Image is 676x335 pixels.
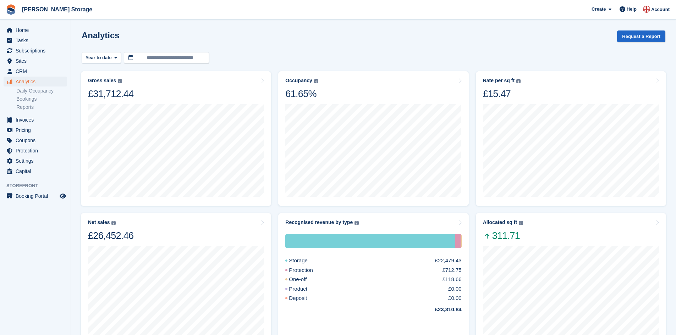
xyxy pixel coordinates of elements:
a: Daily Occupancy [16,88,67,94]
div: 61.65% [285,88,318,100]
div: Recognised revenue by type [285,219,353,225]
span: Account [651,6,670,13]
div: £22,479.43 [435,257,462,265]
div: Occupancy [285,78,312,84]
a: menu [4,35,67,45]
a: menu [4,25,67,35]
div: Gross sales [88,78,116,84]
button: Request a Report [617,30,665,42]
img: icon-info-grey-7440780725fd019a000dd9b08b2336e03edf1995a4989e88bcd33f0948082b44.svg [355,221,359,225]
div: £31,712.44 [88,88,133,100]
div: £0.00 [448,285,462,293]
span: Protection [16,146,58,156]
span: Storefront [6,182,71,189]
a: menu [4,56,67,66]
span: Help [627,6,637,13]
a: menu [4,166,67,176]
span: Coupons [16,135,58,145]
div: £712.75 [442,266,461,274]
div: £118.66 [442,275,461,284]
div: One-off [461,234,462,248]
span: Booking Portal [16,191,58,201]
div: One-off [285,275,324,284]
a: menu [4,191,67,201]
div: Net sales [88,219,110,225]
a: menu [4,66,67,76]
img: icon-info-grey-7440780725fd019a000dd9b08b2336e03edf1995a4989e88bcd33f0948082b44.svg [519,221,523,225]
img: stora-icon-8386f47178a22dfd0bd8f6a31ec36ba5ce8667c1dd55bd0f319d3a0aa187defe.svg [6,4,16,15]
a: menu [4,46,67,56]
a: Bookings [16,96,67,102]
a: menu [4,115,67,125]
div: £15.47 [483,88,521,100]
div: Rate per sq ft [483,78,515,84]
span: Analytics [16,77,58,86]
span: Invoices [16,115,58,125]
div: £23,310.84 [418,306,462,314]
img: John Baker [643,6,650,13]
a: Reports [16,104,67,111]
span: Tasks [16,35,58,45]
div: Storage [285,234,455,248]
div: Product [285,285,324,293]
a: menu [4,146,67,156]
div: Allocated sq ft [483,219,517,225]
img: icon-info-grey-7440780725fd019a000dd9b08b2336e03edf1995a4989e88bcd33f0948082b44.svg [314,79,318,83]
span: Create [592,6,606,13]
img: icon-info-grey-7440780725fd019a000dd9b08b2336e03edf1995a4989e88bcd33f0948082b44.svg [516,79,521,83]
a: menu [4,156,67,166]
img: icon-info-grey-7440780725fd019a000dd9b08b2336e03edf1995a4989e88bcd33f0948082b44.svg [111,221,116,225]
span: Settings [16,156,58,166]
a: Preview store [59,192,67,200]
a: menu [4,77,67,86]
a: menu [4,125,67,135]
span: 311.71 [483,230,523,242]
span: Pricing [16,125,58,135]
span: Subscriptions [16,46,58,56]
span: Capital [16,166,58,176]
h2: Analytics [82,30,120,40]
span: CRM [16,66,58,76]
a: menu [4,135,67,145]
div: £0.00 [448,294,462,302]
a: [PERSON_NAME] Storage [19,4,95,15]
span: Sites [16,56,58,66]
div: Protection [455,234,461,248]
span: Year to date [86,54,112,61]
button: Year to date [82,52,121,64]
span: Home [16,25,58,35]
div: Protection [285,266,330,274]
div: Deposit [285,294,324,302]
div: £26,452.46 [88,230,133,242]
div: Storage [285,257,325,265]
img: icon-info-grey-7440780725fd019a000dd9b08b2336e03edf1995a4989e88bcd33f0948082b44.svg [118,79,122,83]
